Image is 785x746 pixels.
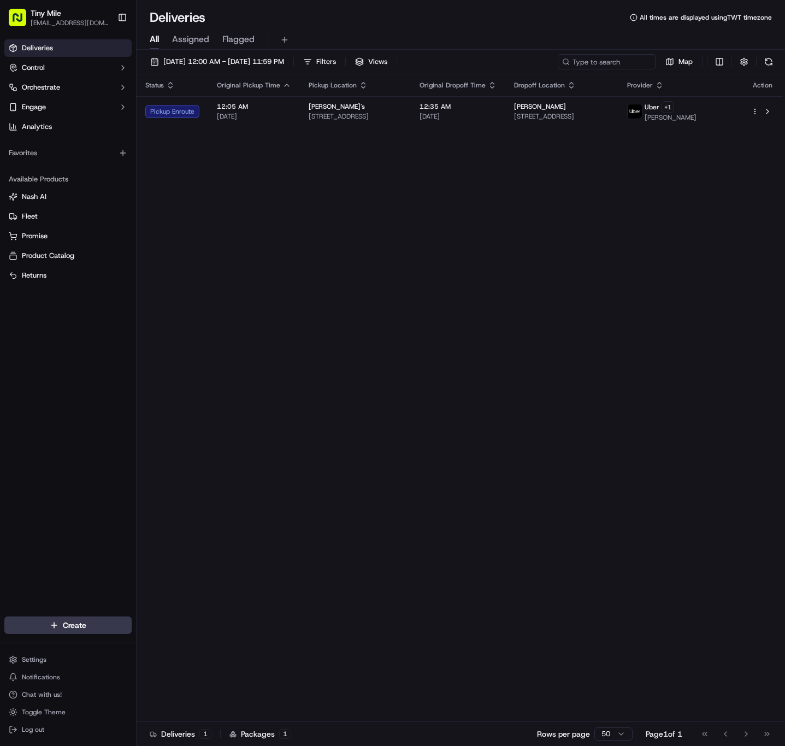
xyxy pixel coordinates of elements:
span: Dropoff Location [514,81,565,90]
input: Type to search [558,54,656,69]
span: Original Dropoff Time [420,81,486,90]
a: Fleet [9,212,127,221]
button: Product Catalog [4,247,132,265]
a: Promise [9,231,127,241]
div: Deliveries [150,729,211,739]
button: Settings [4,652,132,667]
div: Available Products [4,171,132,188]
span: Notifications [22,673,60,682]
span: Filters [316,57,336,67]
span: Provider [627,81,653,90]
span: Product Catalog [22,251,74,261]
span: All [150,33,159,46]
button: Chat with us! [4,687,132,702]
span: [DATE] 12:00 AM - [DATE] 11:59 PM [163,57,284,67]
span: All times are displayed using TWT timezone [640,13,772,22]
a: Nash AI [9,192,127,202]
button: Control [4,59,132,77]
span: Analytics [22,122,52,132]
button: +1 [662,101,674,113]
span: Control [22,63,45,73]
span: [PERSON_NAME]'s [309,102,365,111]
span: [STREET_ADDRESS] [514,112,610,121]
span: Status [145,81,164,90]
a: Analytics [4,118,132,136]
span: [PERSON_NAME] [514,102,566,111]
span: Create [63,620,86,631]
div: Action [751,81,774,90]
span: [PERSON_NAME] [645,113,697,122]
button: Filters [298,54,341,69]
button: Fleet [4,208,132,225]
button: Views [350,54,392,69]
span: [DATE] [217,112,291,121]
span: [DATE] [420,112,497,121]
span: Fleet [22,212,38,221]
div: Packages [229,729,291,739]
span: Deliveries [22,43,53,53]
button: Log out [4,722,132,737]
button: Tiny Mile [31,8,61,19]
span: Flagged [222,33,255,46]
span: Uber [645,103,659,111]
button: Returns [4,267,132,284]
span: Assigned [172,33,209,46]
span: Toggle Theme [22,708,66,716]
span: Nash AI [22,192,46,202]
span: Original Pickup Time [217,81,280,90]
span: Engage [22,102,46,112]
span: Promise [22,231,48,241]
button: Map [660,54,698,69]
button: Nash AI [4,188,132,205]
a: Deliveries [4,39,132,57]
div: 1 [279,729,291,739]
div: Page 1 of 1 [646,729,682,739]
button: Notifications [4,669,132,685]
span: Chat with us! [22,690,62,699]
span: Log out [22,725,44,734]
button: [DATE] 12:00 AM - [DATE] 11:59 PM [145,54,289,69]
button: Engage [4,98,132,116]
span: Map [678,57,693,67]
button: Toggle Theme [4,704,132,720]
p: Rows per page [537,729,590,739]
button: Promise [4,227,132,245]
span: [STREET_ADDRESS] [309,112,402,121]
span: Orchestrate [22,83,60,92]
div: Favorites [4,144,132,162]
span: 12:35 AM [420,102,497,111]
a: Returns [9,271,127,280]
span: Settings [22,655,46,664]
span: Pickup Location [309,81,357,90]
span: Returns [22,271,46,280]
img: uber-new-logo.jpeg [628,104,642,119]
div: 1 [199,729,211,739]
span: Views [368,57,387,67]
button: Orchestrate [4,79,132,96]
a: Product Catalog [9,251,127,261]
button: Tiny Mile[EMAIL_ADDRESS][DOMAIN_NAME] [4,4,113,31]
span: 12:05 AM [217,102,291,111]
button: [EMAIL_ADDRESS][DOMAIN_NAME] [31,19,109,27]
h1: Deliveries [150,9,205,26]
button: Refresh [761,54,776,69]
button: Create [4,616,132,634]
